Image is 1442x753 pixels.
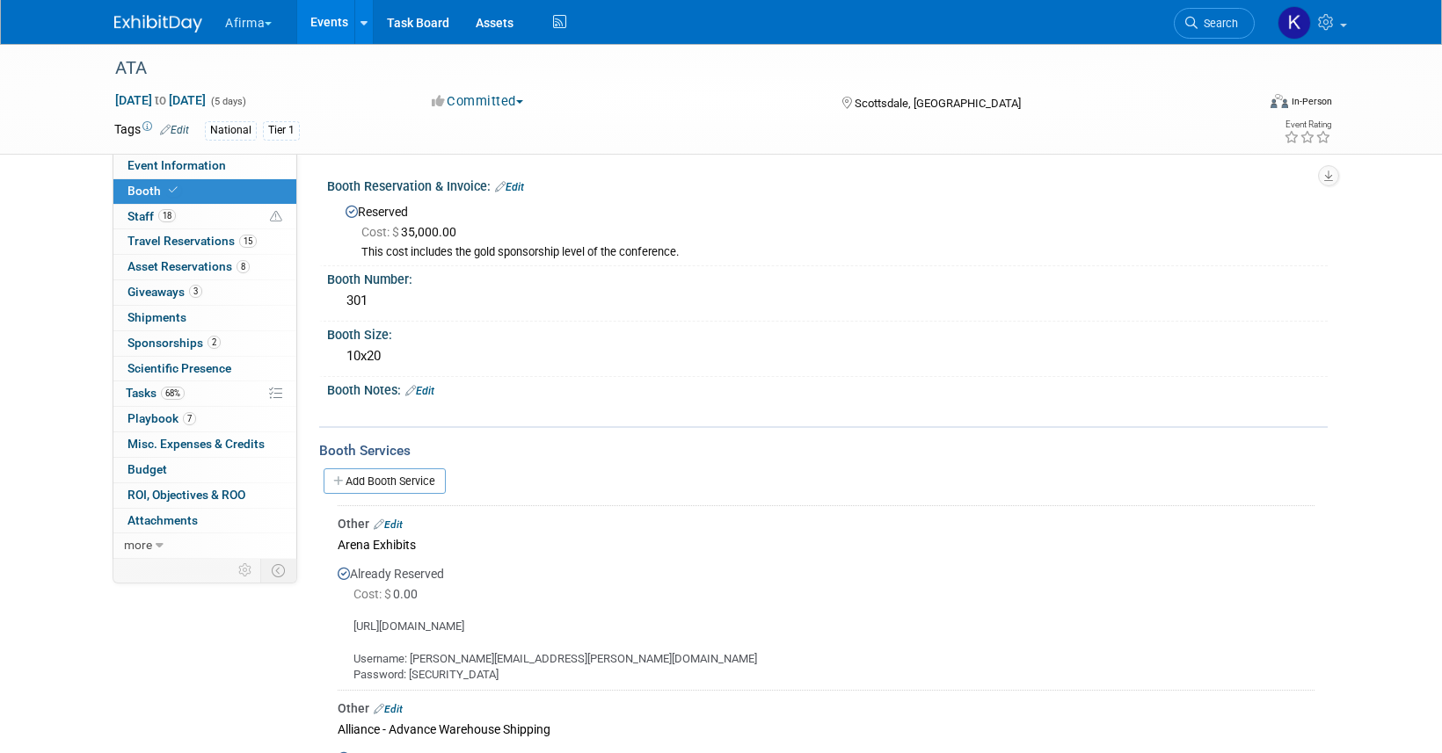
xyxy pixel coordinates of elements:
div: 301 [340,287,1315,315]
a: Edit [374,703,403,715]
img: ExhibitDay [114,15,202,33]
span: Search [1198,17,1238,30]
span: 0.00 [353,587,425,601]
td: Personalize Event Tab Strip [230,559,261,582]
span: Travel Reservations [127,234,257,248]
span: [DATE] [DATE] [114,92,207,108]
span: to [152,93,169,107]
a: Scientific Presence [113,357,296,381]
a: ROI, Objectives & ROO [113,483,296,508]
div: Arena Exhibits [338,532,1315,556]
a: Edit [495,181,524,193]
img: Keirsten Davis [1278,6,1311,40]
a: Giveaways3 [113,280,296,305]
div: Booth Reservation & Invoice: [327,173,1328,196]
span: Scottsdale, [GEOGRAPHIC_DATA] [855,97,1021,110]
a: Staff18 [113,205,296,229]
a: Edit [160,124,189,136]
span: Sponsorships [127,336,221,350]
a: Asset Reservations8 [113,255,296,279]
a: Search [1174,8,1255,39]
span: 2 [208,336,221,349]
span: Event Information [127,158,226,172]
a: Event Information [113,154,296,178]
span: Misc. Expenses & Credits [127,437,265,451]
span: Cost: $ [353,587,393,601]
a: Edit [374,518,403,531]
img: Format-Inperson.png [1271,94,1288,108]
div: This cost includes the gold sponsorship level of the conference. [361,245,1315,260]
span: (5 days) [209,96,246,107]
div: In-Person [1291,95,1332,108]
span: Playbook [127,411,196,425]
div: Tier 1 [263,121,300,140]
div: Booth Services [319,441,1328,460]
span: Potential Scheduling Conflict -- at least one attendee is tagged in another overlapping event. [270,209,282,225]
a: Misc. Expenses & Credits [113,432,296,457]
span: 8 [237,260,250,273]
span: 7 [183,412,196,425]
div: Event Rating [1284,120,1331,129]
span: 18 [158,209,176,222]
span: 15 [239,235,257,248]
span: more [124,538,152,552]
span: Scientific Presence [127,361,231,375]
td: Tags [114,120,189,141]
td: Toggle Event Tabs [261,559,297,582]
div: Booth Number: [327,266,1328,288]
a: Budget [113,458,296,482]
a: Tasks68% [113,381,296,406]
div: Booth Notes: [327,377,1328,400]
span: 35,000.00 [361,225,463,239]
a: Travel Reservations15 [113,229,296,254]
a: Sponsorships2 [113,331,296,356]
span: ROI, Objectives & ROO [127,488,245,502]
a: Attachments [113,509,296,533]
div: Other [338,699,1315,717]
a: Edit [405,385,434,397]
div: Alliance - Advance Warehouse Shipping [338,717,1315,741]
i: Booth reservation complete [169,185,178,195]
div: National [205,121,257,140]
span: 68% [161,387,185,400]
span: 3 [189,285,202,298]
div: ATA [109,53,1228,84]
a: Add Booth Service [324,468,446,494]
button: Committed [426,92,530,111]
div: Reserved [340,199,1315,260]
span: Tasks [126,386,185,400]
span: Budget [127,462,167,476]
span: Booth [127,184,181,198]
span: Attachments [127,513,198,527]
span: Cost: $ [361,225,401,239]
span: Asset Reservations [127,259,250,273]
div: Other [338,515,1315,532]
a: Booth [113,179,296,204]
div: Already Reserved [338,556,1315,684]
span: Shipments [127,310,186,324]
div: Booth Size: [327,322,1328,344]
div: 10x20 [340,343,1315,370]
a: more [113,533,296,558]
a: Playbook7 [113,407,296,431]
a: Shipments [113,306,296,330]
span: Giveaways [127,285,202,299]
div: Event Format [1151,91,1332,118]
div: [URL][DOMAIN_NAME] Username: [PERSON_NAME][EMAIL_ADDRESS][PERSON_NAME][DOMAIN_NAME] Password: [SE... [338,605,1315,684]
span: Staff [127,209,176,223]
